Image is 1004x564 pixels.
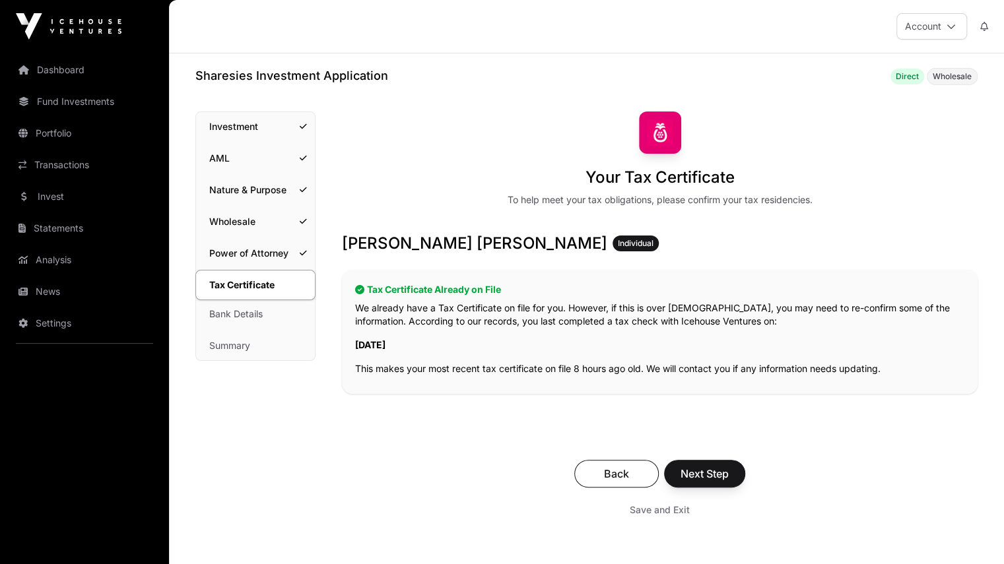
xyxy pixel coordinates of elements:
a: Investment [196,112,315,141]
span: Individual [618,238,653,249]
p: [DATE] [355,338,964,352]
button: Save and Exit [614,498,706,522]
a: News [11,277,158,306]
h1: Sharesies Investment Application [195,67,388,85]
button: Account [896,13,967,40]
a: Power of Attorney [196,239,315,268]
h3: [PERSON_NAME] [PERSON_NAME] [342,233,978,254]
h2: Tax Certificate Already on File [355,283,964,296]
a: Transactions [11,150,158,179]
button: Back [574,460,659,487]
img: Sharesies [639,111,681,154]
div: To help meet your tax obligations, please confirm your tax residencies. [508,193,813,206]
img: Icehouse Ventures Logo [16,13,121,40]
h1: Your Tax Certificate [586,167,735,188]
span: Direct [896,71,919,82]
button: Next Step [664,460,745,487]
a: Nature & Purpose [196,175,315,204]
a: Bank Details [196,299,315,329]
p: This makes your most recent tax certificate on file 8 hours ago old. We will contact you if any i... [355,362,964,375]
a: Portfolio [11,119,158,148]
span: Back [591,466,642,482]
a: Wholesale [196,207,315,236]
a: Settings [11,309,158,338]
span: Save and Exit [630,503,690,517]
span: Next Step [681,466,729,482]
a: AML [196,144,315,173]
span: Wholesale [933,71,972,82]
a: Dashboard [11,55,158,84]
a: Statements [11,214,158,243]
a: Analysis [11,245,158,274]
a: Tax Certificate [195,270,316,300]
a: Fund Investments [11,87,158,116]
iframe: Chat Widget [938,501,1004,564]
p: We already have a Tax Certificate on file for you. However, if this is over [DEMOGRAPHIC_DATA], y... [355,301,964,328]
a: Summary [196,331,315,360]
a: Invest [11,182,158,211]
